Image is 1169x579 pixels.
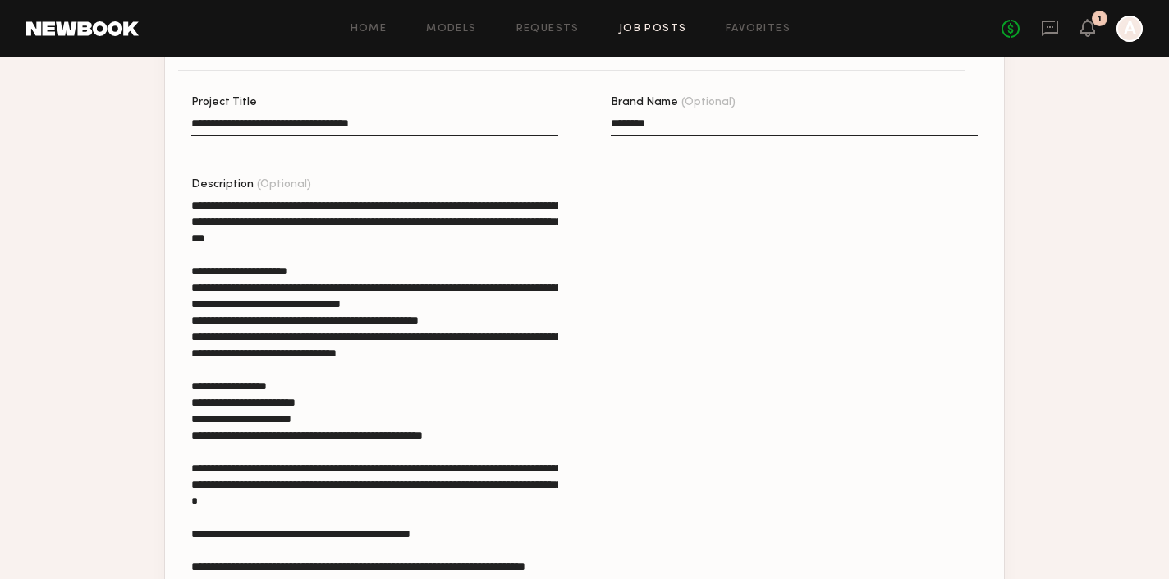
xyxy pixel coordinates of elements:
[191,97,558,108] div: Project Title
[516,24,580,34] a: Requests
[191,117,558,136] input: Project Title
[611,97,978,108] div: Brand Name
[611,117,978,136] input: Brand Name(Optional)
[426,24,476,34] a: Models
[1116,16,1143,42] a: A
[351,24,387,34] a: Home
[681,97,736,108] span: (Optional)
[619,24,687,34] a: Job Posts
[726,24,791,34] a: Favorites
[191,179,558,191] div: Description
[1098,15,1102,24] div: 1
[257,179,311,191] span: (Optional)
